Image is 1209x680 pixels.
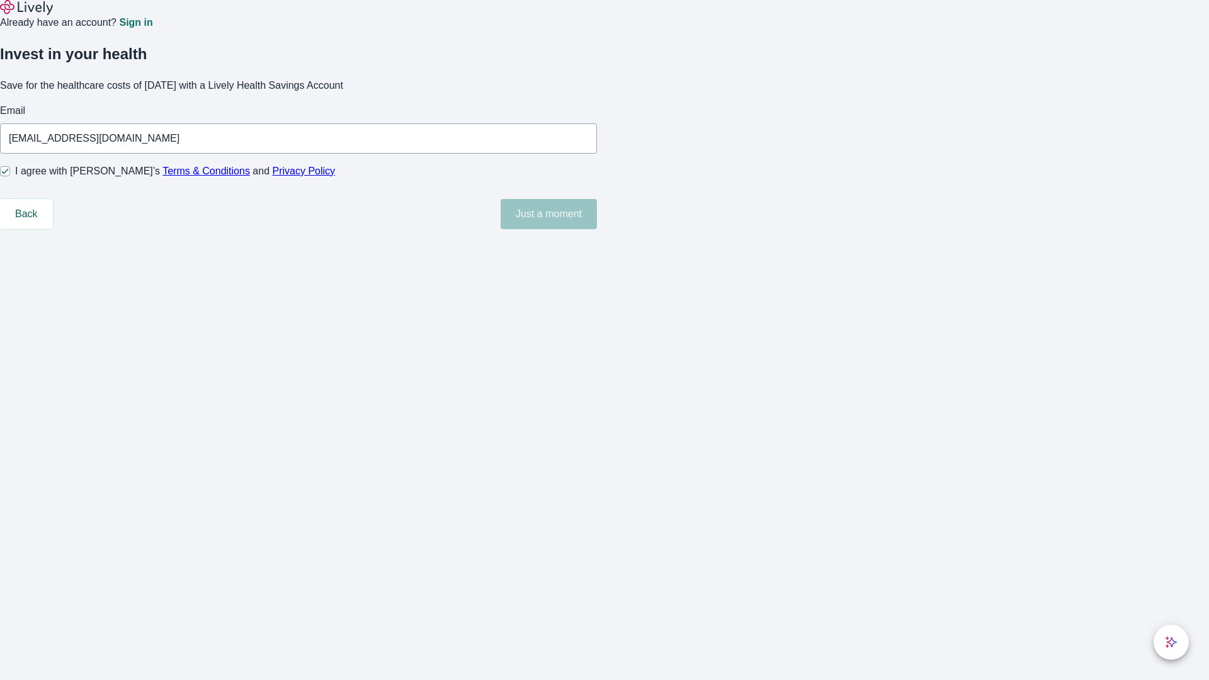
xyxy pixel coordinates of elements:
a: Privacy Policy [273,166,336,176]
svg: Lively AI Assistant [1165,636,1178,649]
a: Terms & Conditions [162,166,250,176]
button: chat [1154,625,1189,660]
a: Sign in [119,18,152,28]
span: I agree with [PERSON_NAME]’s and [15,164,335,179]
